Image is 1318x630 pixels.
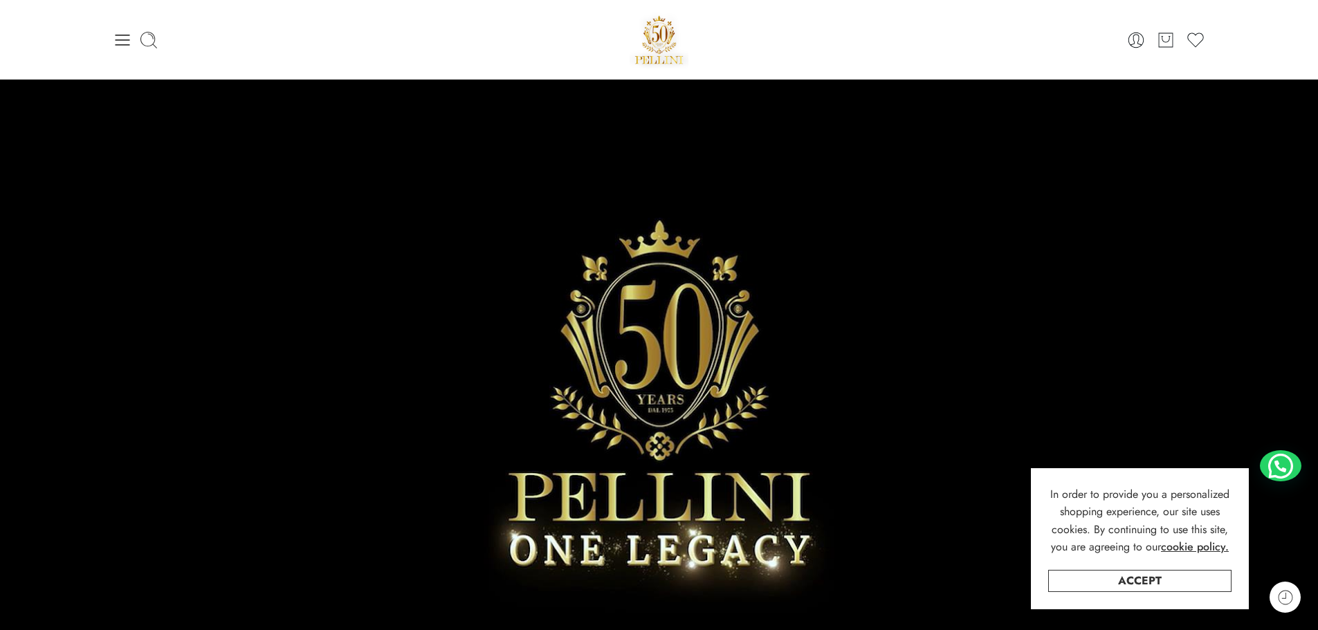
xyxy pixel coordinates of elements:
[1126,30,1146,50] a: Login / Register
[1186,30,1205,50] a: Wishlist
[1156,30,1175,50] a: Cart
[1048,570,1232,592] a: Accept
[630,10,689,69] img: Pellini
[630,10,689,69] a: Pellini -
[1050,486,1229,555] span: In order to provide you a personalized shopping experience, our site uses cookies. By continuing ...
[1161,538,1229,556] a: cookie policy.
